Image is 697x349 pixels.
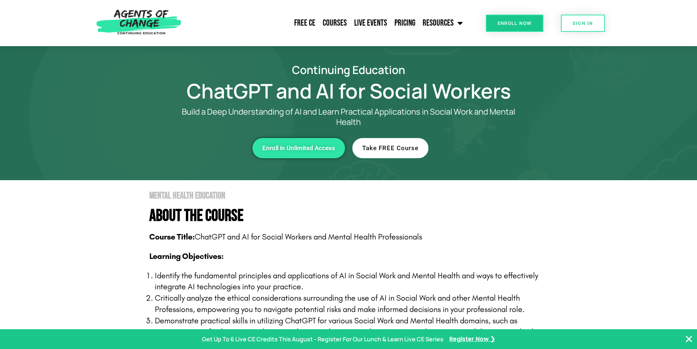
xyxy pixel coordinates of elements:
[149,191,557,200] h2: Mental Health Education
[155,315,557,349] p: Demonstrate practical skills in utilizing ChatGPT for various Social Work and Mental Health domai...
[319,14,351,32] a: Courses
[486,15,543,32] a: Enroll Now
[140,82,557,99] h1: ChatGPT and AI for Social Workers
[140,64,557,75] h2: Continuing Education
[149,252,224,261] b: Learning Objectives:
[362,145,419,151] span: Take FREE Course
[155,270,557,293] p: Identify the fundamental principles and applications of AI in Social Work and Mental Health and w...
[391,14,419,32] a: Pricing
[202,334,443,345] p: Get Up To 6 Live CE Credits This August - Register For Our Lunch & Learn Live CE Series
[498,21,532,26] span: Enroll Now
[351,14,391,32] a: Live Events
[561,15,605,32] a: SIGN IN
[169,107,528,127] p: Build a Deep Understanding of AI and Learn Practical Applications in Social Work and Mental Health
[252,138,345,158] a: Enroll in Unlimited Access
[149,208,557,224] h4: About The Course
[155,293,557,315] p: Critically analyze the ethical considerations surrounding the use of AI in Social Work and other ...
[419,14,466,32] a: Resources
[149,231,557,243] p: ChatGPT and AI for Social Workers and Mental Health Professionals
[685,335,693,344] button: Close Banner
[149,232,195,242] b: Course Title:
[573,21,593,26] span: SIGN IN
[262,145,335,151] span: Enroll in Unlimited Access
[185,14,466,32] nav: Menu
[352,138,428,158] a: Take FREE Course
[291,14,319,32] a: Free CE
[449,334,495,345] a: Register Now ❯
